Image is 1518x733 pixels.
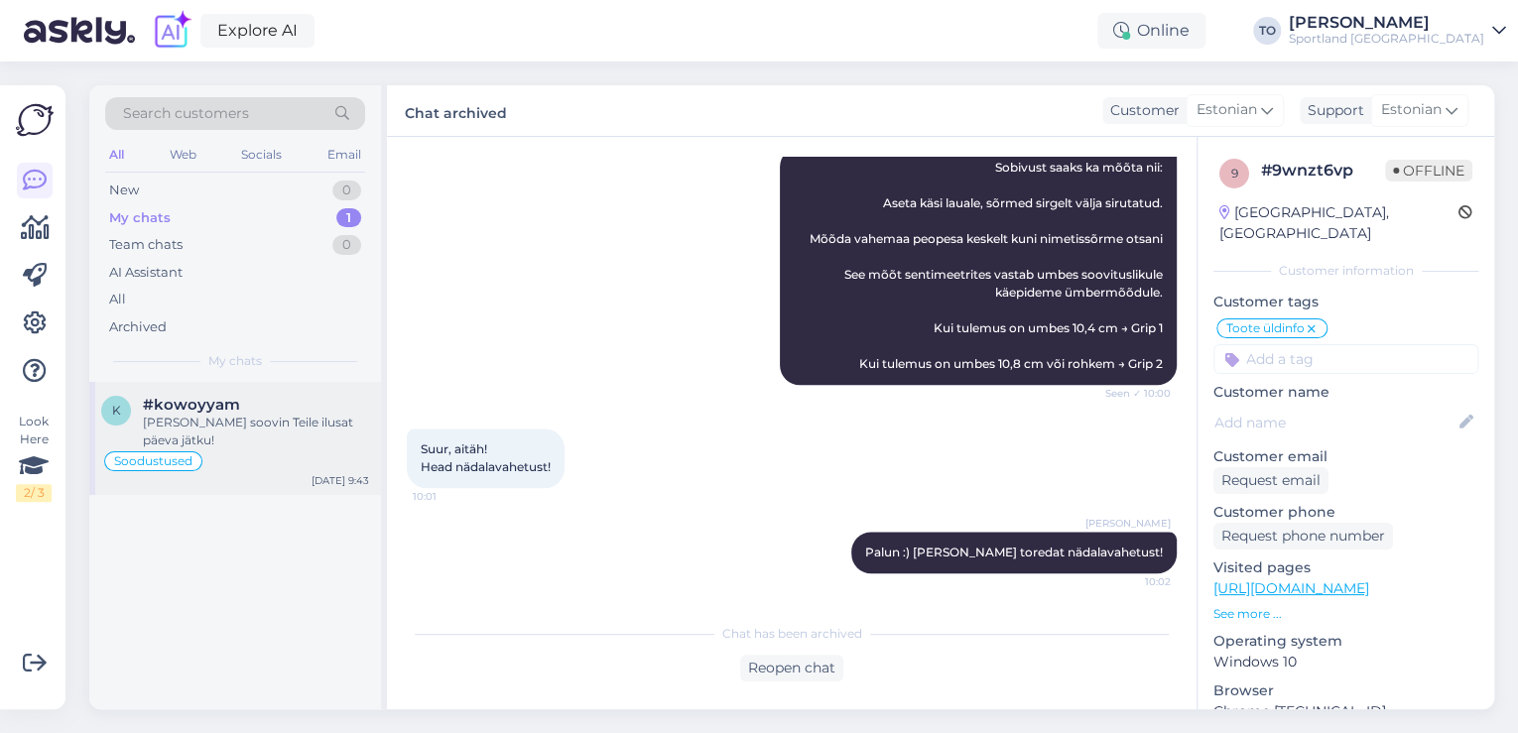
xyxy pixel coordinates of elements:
p: Customer email [1213,446,1478,467]
p: Browser [1213,680,1478,701]
span: 9 [1231,166,1238,181]
div: [DATE] 9:43 [312,473,369,488]
div: Customer [1102,100,1180,121]
p: See more ... [1213,605,1478,623]
div: Team chats [109,235,183,255]
div: Customer information [1213,262,1478,280]
a: [PERSON_NAME]Sportland [GEOGRAPHIC_DATA] [1289,15,1506,47]
span: Seen ✓ 10:00 [1096,386,1171,401]
div: Reopen chat [740,655,843,681]
div: My chats [109,208,171,228]
div: Look Here [16,413,52,502]
div: # 9wnzt6vp [1261,159,1385,183]
p: Chrome [TECHNICAL_ID] [1213,701,1478,722]
div: All [105,142,128,168]
span: Chat has been archived [722,625,862,643]
div: Online [1097,13,1205,49]
div: New [109,181,139,200]
div: [PERSON_NAME] [1289,15,1484,31]
div: 0 [332,181,361,200]
span: 10:01 [413,489,487,504]
p: Customer phone [1213,502,1478,523]
span: #kowoyyam [143,396,240,414]
p: Customer name [1213,382,1478,403]
input: Add name [1214,412,1455,433]
div: Request email [1213,467,1328,494]
span: Suur, aitäh! Head nädalavahetust! [421,441,551,474]
p: Customer tags [1213,292,1478,312]
span: Search customers [123,103,249,124]
span: My chats [208,352,262,370]
div: [PERSON_NAME] soovin Teile ilusat päeva jätku! [143,414,369,449]
img: Askly Logo [16,101,54,139]
img: explore-ai [151,10,192,52]
span: [PERSON_NAME] [1085,516,1171,531]
p: Visited pages [1213,557,1478,578]
span: Soodustused [114,455,192,467]
div: Archived [109,317,167,337]
div: All [109,290,126,309]
div: Request phone number [1213,523,1393,550]
label: Chat archived [405,97,507,124]
div: AI Assistant [109,263,183,283]
span: Estonian [1197,99,1257,121]
a: Explore AI [200,14,315,48]
div: Support [1300,100,1364,121]
div: Socials [237,142,286,168]
div: Web [166,142,200,168]
span: Estonian [1381,99,1442,121]
div: [GEOGRAPHIC_DATA], [GEOGRAPHIC_DATA] [1219,202,1458,244]
div: 2 / 3 [16,484,52,502]
div: 1 [336,208,361,228]
div: TO [1253,17,1281,45]
p: Windows 10 [1213,652,1478,672]
span: Offline [1385,160,1472,182]
span: k [112,403,121,418]
a: [URL][DOMAIN_NAME] [1213,579,1369,597]
input: Add a tag [1213,344,1478,374]
span: Toote üldinfo [1226,322,1305,334]
span: 10:02 [1096,574,1171,589]
div: Sportland [GEOGRAPHIC_DATA] [1289,31,1484,47]
span: Palun :) [PERSON_NAME] toredat nädalavahetust! [865,545,1163,559]
p: Operating system [1213,631,1478,652]
div: 0 [332,235,361,255]
div: Email [323,142,365,168]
